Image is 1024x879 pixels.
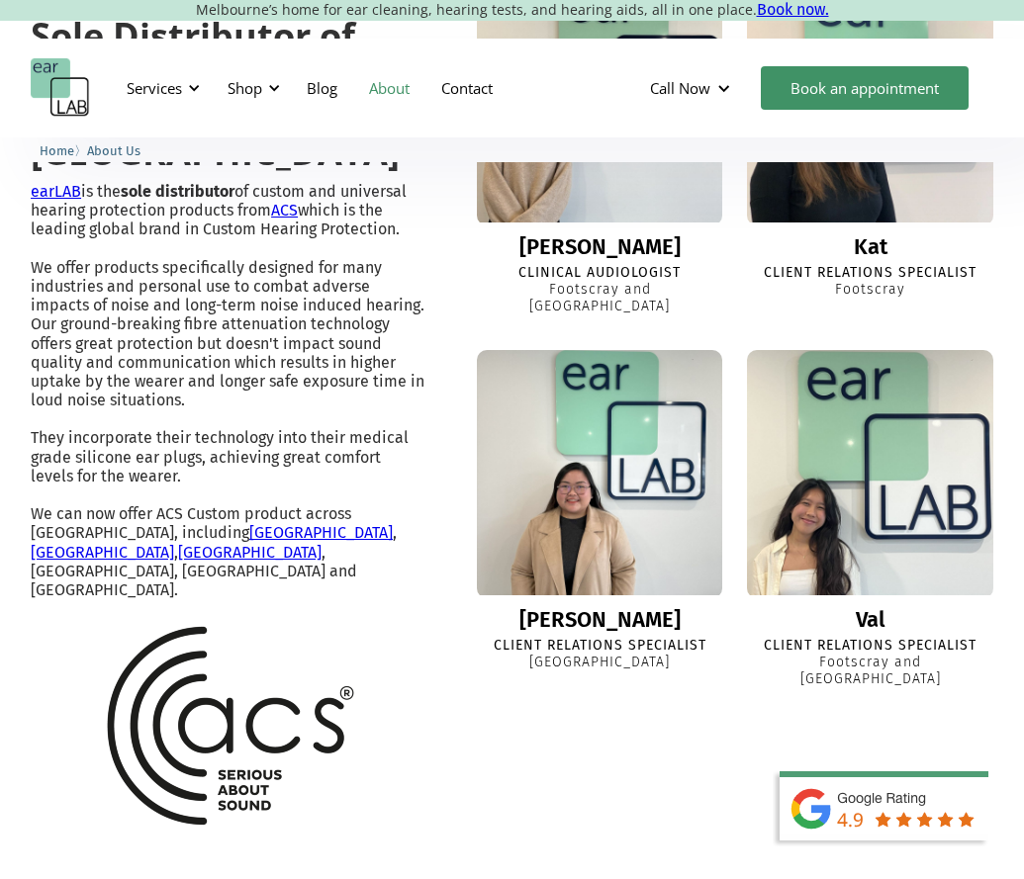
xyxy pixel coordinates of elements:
div: Footscray and [GEOGRAPHIC_DATA] [477,282,723,315]
div: Services [127,78,182,98]
h2: Sole Distributor of ACS Custom ear plugs products in AUS and [GEOGRAPHIC_DATA] [31,16,425,172]
div: Shop [228,78,262,98]
div: Footscray [835,282,905,299]
div: Val [856,608,885,632]
div: Footscray and [GEOGRAPHIC_DATA] [747,655,993,688]
div: Call Now [634,58,751,118]
a: [GEOGRAPHIC_DATA] [31,543,174,562]
a: ACS [271,201,298,220]
strong: sole distributor [121,182,234,201]
div: Clinical Audiologist [518,265,681,282]
div: [PERSON_NAME] [519,608,681,632]
a: Contact [425,59,509,117]
a: [GEOGRAPHIC_DATA] [249,523,393,542]
li: 〉 [40,140,87,161]
img: Val [747,350,993,596]
span: About Us [87,143,140,158]
div: Client Relations Specialist [494,638,706,655]
div: [GEOGRAPHIC_DATA] [529,655,670,671]
a: About [353,59,425,117]
div: Client Relations Specialist [764,638,977,655]
a: Book an appointment [761,66,969,110]
a: Mina[PERSON_NAME]Client Relations Specialist[GEOGRAPHIC_DATA] [477,350,723,671]
a: ValValClient Relations SpecialistFootscray and [GEOGRAPHIC_DATA] [747,350,993,688]
a: [GEOGRAPHIC_DATA] [178,543,322,562]
p: is the of custom and universal hearing protection products from which is the leading global brand... [31,182,425,599]
img: Mina [477,350,723,596]
div: [PERSON_NAME] [519,235,681,259]
div: Kat [854,235,887,259]
a: home [31,58,90,118]
div: Call Now [650,78,710,98]
a: Blog [291,59,353,117]
a: About Us [87,140,140,159]
img: ACS logo [102,599,355,852]
a: earLAB [31,182,81,201]
div: Client Relations Specialist [764,265,977,282]
div: Shop [216,58,286,118]
a: Home [40,140,74,159]
div: Services [115,58,206,118]
span: Home [40,143,74,158]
